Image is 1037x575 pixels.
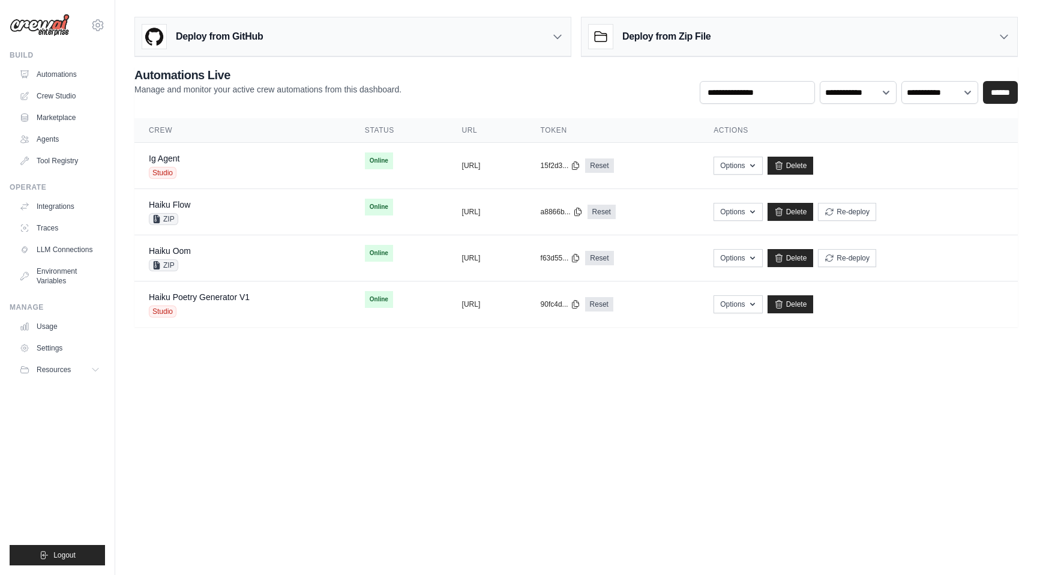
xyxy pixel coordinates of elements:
a: Delete [768,295,814,313]
button: 90fc4d... [541,300,580,309]
button: Options [714,203,762,221]
button: Re-deploy [818,203,876,221]
a: Ig Agent [149,154,179,163]
h2: Automations Live [134,67,401,83]
a: Crew Studio [14,86,105,106]
a: Integrations [14,197,105,216]
a: Delete [768,203,814,221]
th: URL [448,118,526,143]
button: Options [714,157,762,175]
th: Status [350,118,448,143]
span: Studio [149,306,176,318]
a: Haiku Oom [149,246,191,256]
img: GitHub Logo [142,25,166,49]
a: Reset [585,158,613,173]
a: Haiku Flow [149,200,190,209]
h3: Deploy from Zip File [622,29,711,44]
p: Manage and monitor your active crew automations from this dashboard. [134,83,401,95]
th: Crew [134,118,350,143]
button: Options [714,295,762,313]
div: Manage [10,303,105,312]
span: Online [365,199,393,215]
span: Studio [149,167,176,179]
span: Online [365,152,393,169]
span: Resources [37,365,71,375]
a: Traces [14,218,105,238]
a: Reset [585,251,613,265]
img: Logo [10,14,70,37]
th: Token [526,118,700,143]
span: ZIP [149,213,178,225]
a: Automations [14,65,105,84]
a: LLM Connections [14,240,105,259]
a: Haiku Poetry Generator V1 [149,292,250,302]
span: Online [365,245,393,262]
button: Re-deploy [818,249,876,267]
iframe: Chat Widget [977,517,1037,575]
span: Online [365,291,393,308]
a: Reset [588,205,616,219]
div: Build [10,50,105,60]
div: Operate [10,182,105,192]
a: Reset [585,297,613,312]
a: Tool Registry [14,151,105,170]
a: Usage [14,317,105,336]
button: Resources [14,360,105,379]
a: Agents [14,130,105,149]
button: f63d55... [541,253,581,263]
span: Logout [53,550,76,560]
a: Environment Variables [14,262,105,291]
button: Options [714,249,762,267]
a: Marketplace [14,108,105,127]
a: Delete [768,157,814,175]
button: 15f2d3... [541,161,581,170]
a: Delete [768,249,814,267]
a: Settings [14,339,105,358]
h3: Deploy from GitHub [176,29,263,44]
button: Logout [10,545,105,565]
th: Actions [699,118,1018,143]
button: a8866b... [541,207,583,217]
span: ZIP [149,259,178,271]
